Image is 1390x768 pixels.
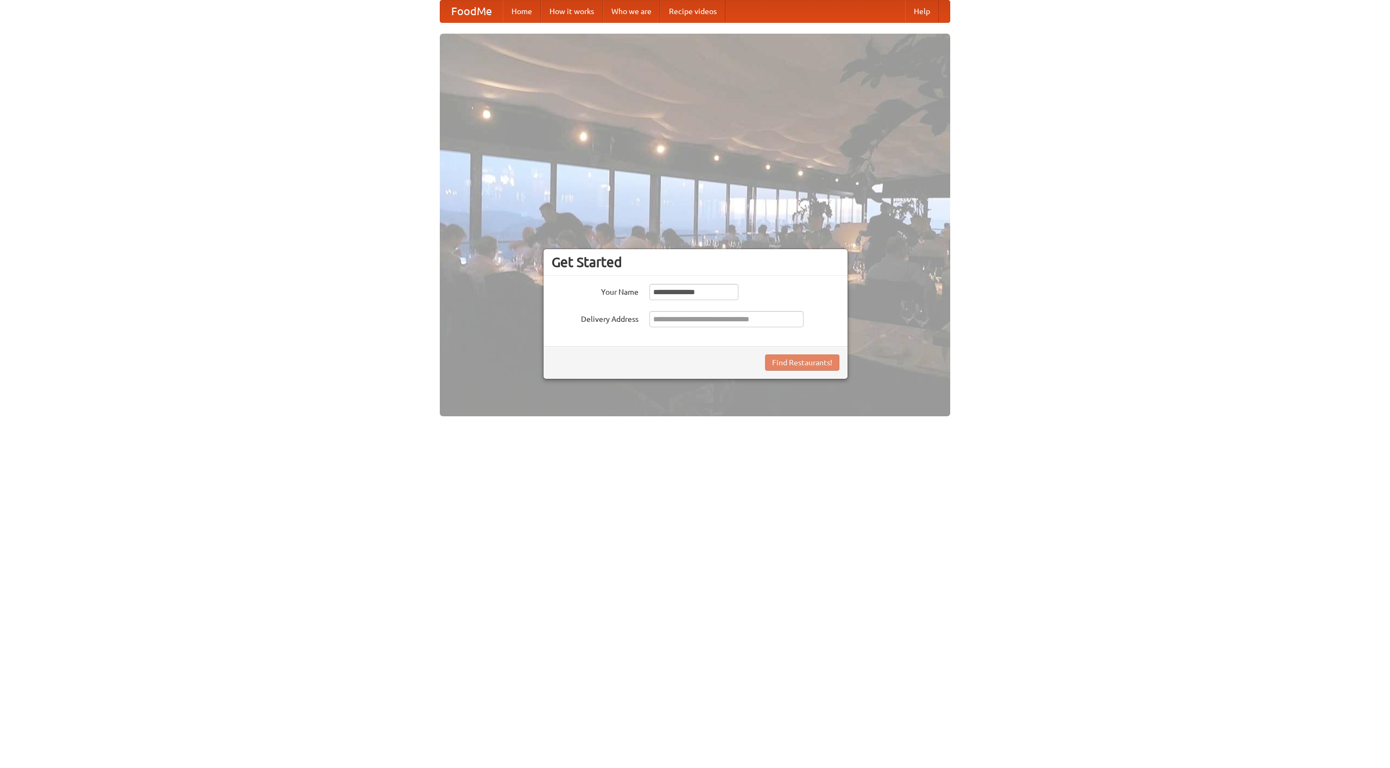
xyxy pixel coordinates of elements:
label: Your Name [552,284,639,297]
button: Find Restaurants! [765,354,839,371]
label: Delivery Address [552,311,639,325]
a: Who we are [603,1,660,22]
h3: Get Started [552,254,839,270]
a: Recipe videos [660,1,725,22]
a: How it works [541,1,603,22]
a: Help [905,1,939,22]
a: Home [503,1,541,22]
a: FoodMe [440,1,503,22]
